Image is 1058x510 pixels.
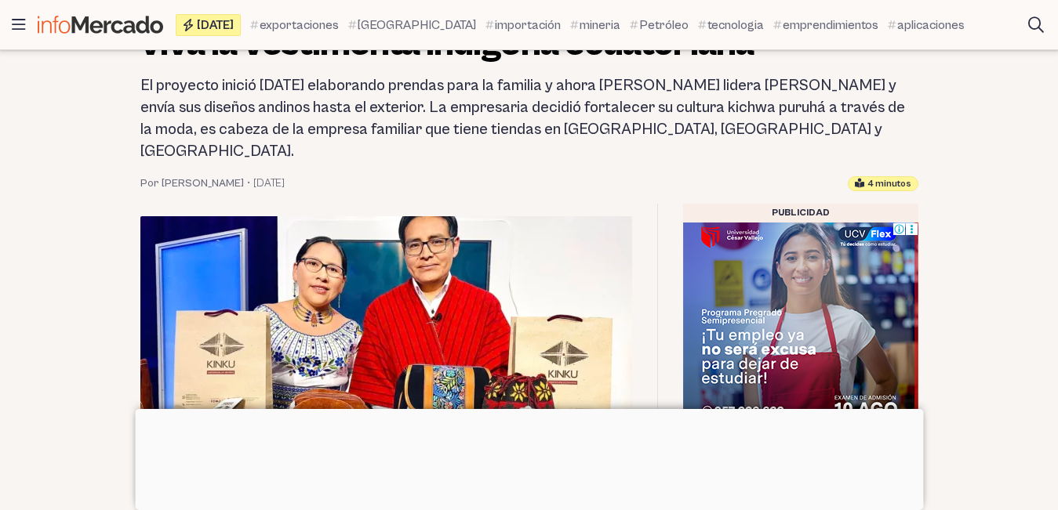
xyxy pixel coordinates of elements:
span: importación [495,16,561,34]
div: Publicidad [683,204,918,222]
a: exportaciones [250,16,339,34]
span: emprendimientos [783,16,878,34]
a: aplicaciones [888,16,965,34]
span: tecnologia [707,16,764,34]
span: mineria [580,16,620,34]
time: 10 junio, 2023 07:54 [253,175,285,191]
a: mineria [570,16,620,34]
a: emprendimientos [773,16,878,34]
a: Petróleo [630,16,689,34]
a: Por [PERSON_NAME] [140,175,244,191]
iframe: Advertisement [135,409,923,506]
span: exportaciones [260,16,339,34]
iframe: Advertisement [683,222,918,418]
span: Petróleo [639,16,689,34]
span: • [247,175,250,191]
a: tecnologia [698,16,764,34]
span: [GEOGRAPHIC_DATA] [358,16,476,34]
div: Tiempo estimado de lectura: 4 minutos [848,176,918,191]
a: importación [485,16,561,34]
span: aplicaciones [897,16,965,34]
img: Infomercado Ecuador logo [38,16,163,34]
a: [GEOGRAPHIC_DATA] [348,16,476,34]
img: Manuela Pilco, emigró de la comunidad Cacha de Chimborazo a Quito junto con su esposo e hijos y d... [140,216,632,493]
span: [DATE] [197,19,234,31]
h2: El proyecto inició [DATE] elaborando prendas para la familia y ahora [PERSON_NAME] lidera [PERSON... [140,75,918,163]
